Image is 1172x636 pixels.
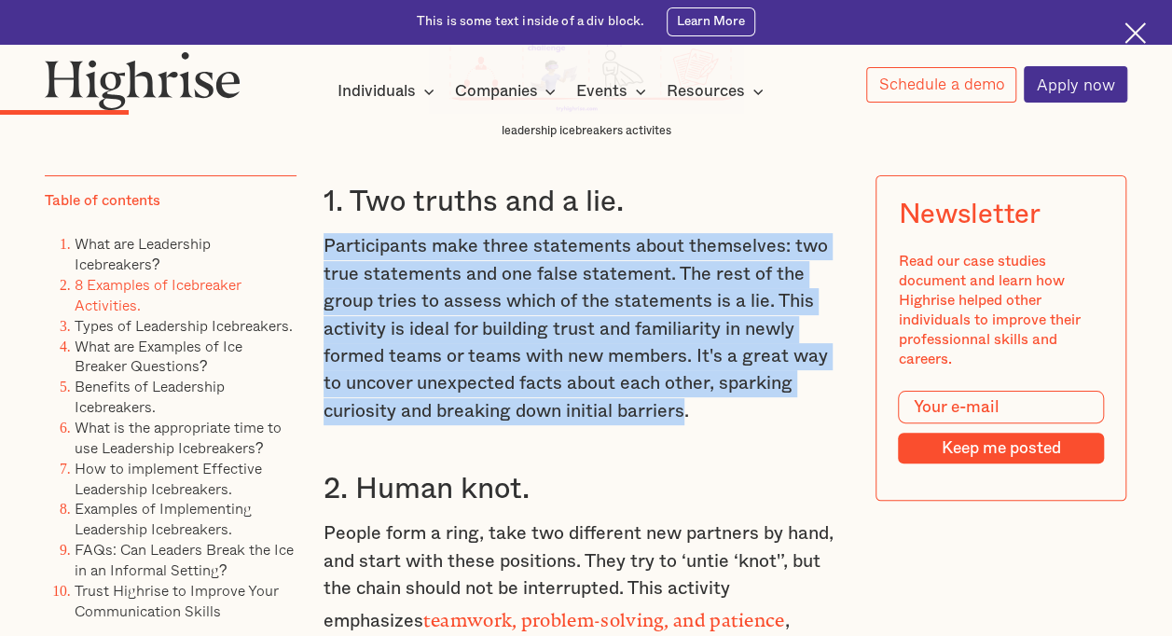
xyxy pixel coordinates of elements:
[75,273,241,316] a: 8 Examples of Icebreaker Activities.
[576,80,627,103] div: Events
[45,191,160,211] div: Table of contents
[576,80,652,103] div: Events
[866,67,1017,103] a: Schedule a demo
[75,232,211,275] a: What are Leadership Icebreakers?
[45,51,241,110] img: Highrise logo
[1024,66,1127,103] a: Apply now
[75,314,293,337] a: Types of Leadership Icebreakers.
[75,375,225,418] a: Benefits of Leadership Icebreakers.
[667,7,755,35] a: Learn More
[423,610,785,622] strong: teamwork, problem-solving, and patience
[75,538,294,581] a: FAQs: Can Leaders Break the Ice in an Informal Setting?
[454,80,561,103] div: Companies
[75,457,262,500] a: How to implement Effective Leadership Icebreakers.
[899,199,1041,230] div: Newsletter
[899,391,1104,423] input: Your e-mail
[75,334,242,377] a: What are Examples of Ice Breaker Questions?
[324,233,849,425] p: Participants make three statements about themselves: two true statements and one false statement....
[338,80,440,103] div: Individuals
[1124,22,1146,44] img: Cross icon
[899,391,1104,463] form: Modal Form
[324,471,849,507] h3: 2. Human knot.
[899,433,1104,463] input: Keep me posted
[75,497,252,540] a: Examples of Implementing Leadership Icebreakers.
[338,80,416,103] div: Individuals
[75,416,282,459] a: What is the appropriate time to use Leadership Icebreakers?
[899,252,1104,368] div: Read our case studies document and learn how Highrise helped other individuals to improve their p...
[75,579,279,622] a: Trust Highrise to Improve Your Communication Skills
[417,13,645,31] div: This is some text inside of a div block.
[428,123,743,139] figcaption: leadership icebreakers activites
[324,184,849,220] h3: 1. Two truths and a lie.
[667,80,745,103] div: Resources
[454,80,537,103] div: Companies
[667,80,769,103] div: Resources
